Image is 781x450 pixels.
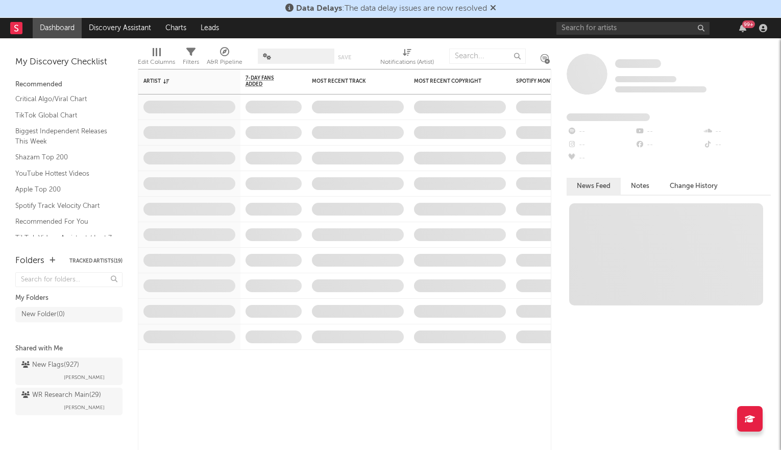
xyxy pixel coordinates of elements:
a: Shazam Top 200 [15,152,112,163]
a: Critical Algo/Viral Chart [15,93,112,105]
div: -- [634,125,702,138]
span: Some Artist [615,59,661,68]
span: Data Delays [296,5,342,13]
a: Some Artist [615,59,661,69]
a: TikTok Global Chart [15,110,112,121]
a: TikTok Videos Assistant / Last 7 Days - Top [15,232,112,253]
a: New Flags(927)[PERSON_NAME] [15,358,123,385]
div: Filters [183,43,199,73]
a: Recommended For You [15,216,112,227]
div: Filters [183,56,199,68]
div: -- [634,138,702,152]
a: Charts [158,18,193,38]
div: Spotify Monthly Listeners [516,78,593,84]
input: Search for artists [556,22,710,35]
div: -- [567,138,634,152]
div: A&R Pipeline [207,43,242,73]
div: New Flags ( 927 ) [21,359,79,371]
div: Most Recent Track [312,78,388,84]
a: YouTube Hottest Videos [15,168,112,179]
input: Search... [449,49,526,64]
span: 7-Day Fans Added [246,75,286,87]
div: Edit Columns [138,56,175,68]
div: WR Research Main ( 29 ) [21,389,101,401]
span: [PERSON_NAME] [64,371,105,384]
button: Change History [660,178,728,195]
div: A&R Pipeline [207,56,242,68]
div: Most Recent Copyright [414,78,491,84]
a: Spotify Track Velocity Chart [15,200,112,211]
div: My Discovery Checklist [15,56,123,68]
span: Tracking Since: [DATE] [615,76,676,82]
span: : The data delay issues are now resolved [296,5,487,13]
a: Leads [193,18,226,38]
div: -- [567,125,634,138]
a: Discovery Assistant [82,18,158,38]
a: WR Research Main(29)[PERSON_NAME] [15,388,123,415]
div: My Folders [15,292,123,304]
span: Fans Added by Platform [567,113,650,121]
div: Notifications (Artist) [380,43,434,73]
div: -- [703,125,771,138]
div: -- [703,138,771,152]
button: Notes [621,178,660,195]
button: 99+ [739,24,746,32]
div: -- [567,152,634,165]
span: 0 fans last week [615,86,706,92]
span: [PERSON_NAME] [64,401,105,414]
div: New Folder ( 0 ) [21,309,65,321]
a: Biggest Independent Releases This Week [15,126,112,147]
div: Shared with Me [15,343,123,355]
button: News Feed [567,178,621,195]
div: Edit Columns [138,43,175,73]
div: Folders [15,255,44,267]
button: Save [338,55,351,60]
a: Apple Top 200 [15,184,112,195]
a: Dashboard [33,18,82,38]
span: Dismiss [490,5,496,13]
a: New Folder(0) [15,307,123,322]
div: Notifications (Artist) [380,56,434,68]
div: 99 + [742,20,755,28]
input: Search for folders... [15,272,123,287]
button: Tracked Artists(19) [69,258,123,264]
div: Recommended [15,79,123,91]
div: Artist [143,78,220,84]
